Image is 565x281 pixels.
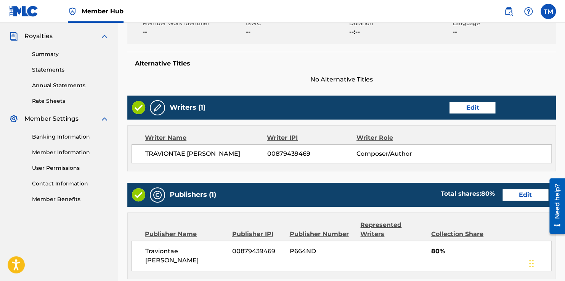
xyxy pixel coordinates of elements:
[431,247,551,256] span: 80%
[100,32,109,41] img: expand
[356,133,438,142] div: Writer Role
[127,75,556,84] span: No Alternative Titles
[143,27,244,37] span: --
[82,7,124,16] span: Member Hub
[32,180,109,188] a: Contact Information
[502,189,548,201] button: Edit
[449,102,495,113] button: Edit
[170,103,205,112] h5: Writers (1)
[246,19,347,27] span: ISWC
[132,101,145,114] img: Valid
[32,81,109,89] a: Annual Statements
[145,149,267,158] span: TRAVIONTAE [PERSON_NAME]
[143,19,244,27] span: Member Work Identifier
[100,114,109,123] img: expand
[290,247,355,256] span: P664ND
[246,27,347,37] span: --
[24,32,53,41] span: Royalties
[501,4,516,19] a: Public Search
[32,133,109,141] a: Banking Information
[68,7,77,16] img: Top Rightsholder
[481,190,495,197] span: 80 %
[504,7,513,16] img: search
[9,6,39,17] img: MLC Logo
[170,190,216,199] h5: Publishers (1)
[32,97,109,105] a: Rate Sheets
[267,133,356,142] div: Writer IPI
[32,148,109,156] a: Member Information
[527,244,565,281] iframe: Chat Widget
[431,230,492,239] div: Collection Share
[453,19,554,27] span: Language
[32,66,109,74] a: Statements
[544,176,565,237] iframe: Resource Center
[524,7,533,16] img: help
[132,188,145,201] img: Valid
[145,133,267,142] div: Writer Name
[349,27,451,37] span: --:--
[441,189,495,198] div: Total shares:
[32,195,109,203] a: Member Benefits
[24,114,79,123] span: Member Settings
[356,149,438,158] span: Composer/Author
[9,32,18,41] img: Royalties
[135,60,548,67] h5: Alternative Titles
[541,4,556,19] div: User Menu
[529,252,534,275] div: Drag
[145,230,226,239] div: Publisher Name
[453,27,554,37] span: --
[9,114,18,123] img: Member Settings
[289,230,355,239] div: Publisher Number
[153,103,162,112] img: Writers
[153,190,162,200] img: Publishers
[267,149,356,158] span: 00879439469
[349,19,451,27] span: Duration
[232,247,284,256] span: 00879439469
[521,4,536,19] div: Help
[145,247,226,265] span: Traviontae [PERSON_NAME]
[232,230,284,239] div: Publisher IPI
[32,164,109,172] a: User Permissions
[360,220,425,239] div: Represented Writers
[32,50,109,58] a: Summary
